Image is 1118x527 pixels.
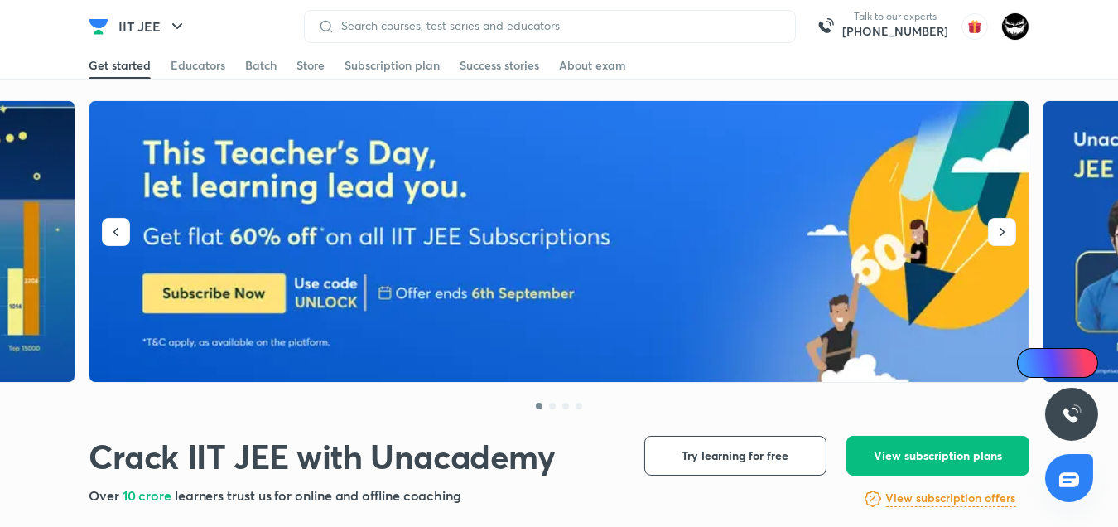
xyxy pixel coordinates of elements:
[345,57,440,74] div: Subscription plan
[296,52,325,79] a: Store
[335,19,782,32] input: Search courses, test series and educators
[171,52,225,79] a: Educators
[842,10,948,23] p: Talk to our experts
[89,436,556,476] h1: Crack IIT JEE with Unacademy
[345,52,440,79] a: Subscription plan
[296,57,325,74] div: Store
[89,57,151,74] div: Get started
[682,447,789,464] span: Try learning for free
[559,52,626,79] a: About exam
[245,57,277,74] div: Batch
[1062,404,1082,424] img: ttu
[123,486,175,504] span: 10 crore
[1017,348,1098,378] a: Ai Doubts
[460,57,539,74] div: Success stories
[108,10,197,43] button: IIT JEE
[809,10,842,43] img: call-us
[874,447,1002,464] span: View subscription plans
[644,436,826,476] button: Try learning for free
[1044,356,1088,370] span: Ai Doubts
[886,490,1016,507] h6: View subscription offers
[1027,356,1040,370] img: Icon
[89,52,151,79] a: Get started
[175,486,461,504] span: learners trust us for online and offline coaching
[245,52,277,79] a: Batch
[961,13,988,40] img: avatar
[559,57,626,74] div: About exam
[171,57,225,74] div: Educators
[1001,12,1029,41] img: ARSH Khan
[842,23,948,40] a: [PHONE_NUMBER]
[89,17,108,36] img: Company Logo
[846,436,1029,476] button: View subscription plans
[886,489,1016,509] a: View subscription offers
[460,52,539,79] a: Success stories
[89,486,123,504] span: Over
